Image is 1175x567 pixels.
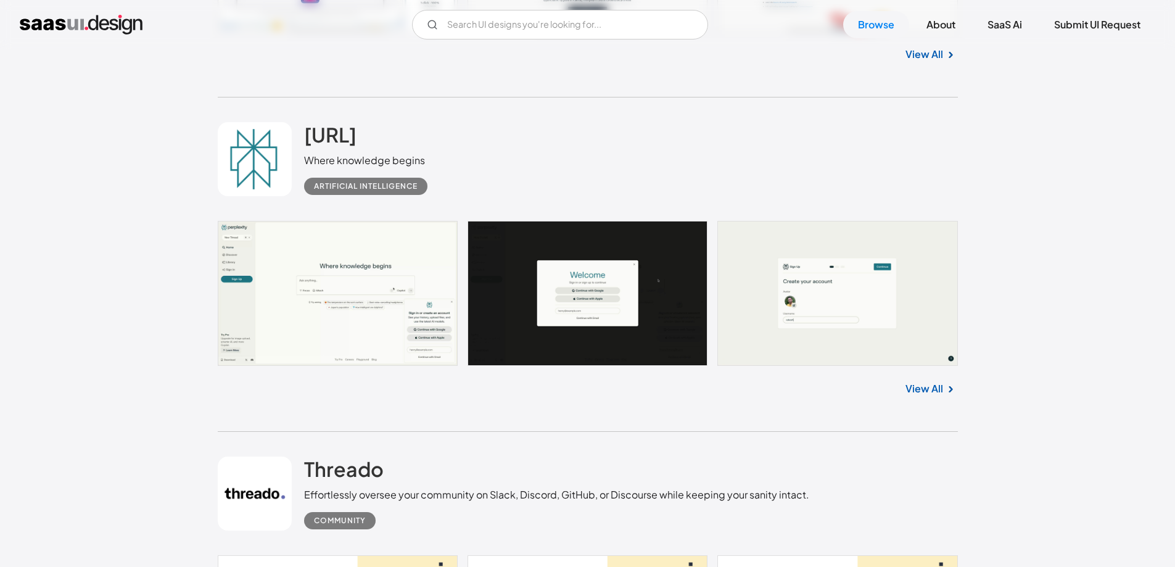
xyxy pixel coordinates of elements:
[304,487,809,502] div: Effortlessly oversee your community on Slack, Discord, GitHub, or Discourse while keeping your sa...
[905,47,943,62] a: View All
[905,381,943,396] a: View All
[912,11,970,38] a: About
[304,153,437,168] div: Where knowledge begins
[412,10,708,39] form: Email Form
[412,10,708,39] input: Search UI designs you're looking for...
[314,179,418,194] div: Artificial Intelligence
[1039,11,1155,38] a: Submit UI Request
[304,457,384,481] h2: Threado
[304,457,384,487] a: Threado
[843,11,909,38] a: Browse
[314,513,366,528] div: Community
[973,11,1037,38] a: SaaS Ai
[304,122,357,153] a: [URL]
[304,122,357,147] h2: [URL]
[20,15,142,35] a: home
